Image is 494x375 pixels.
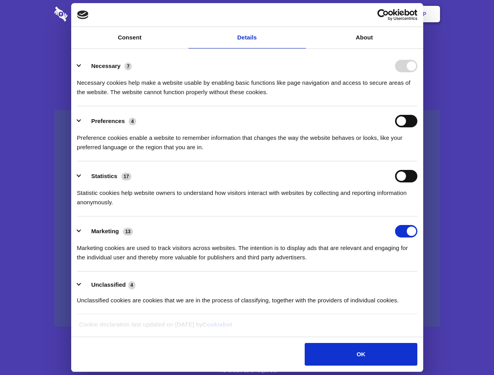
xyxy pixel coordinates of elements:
span: 4 [128,281,136,289]
div: Necessary cookies help make a website usable by enabling basic functions like page navigation and... [77,72,417,97]
h4: Auto-redaction of sensitive data, encrypted data sharing and self-destructing private chats. Shar... [54,71,440,97]
a: Wistia video thumbnail [54,110,440,327]
label: Preferences [91,118,125,124]
span: 17 [121,173,131,180]
span: 4 [129,118,136,125]
a: Contact [317,2,353,26]
a: Consent [71,27,189,48]
div: Preference cookies enable a website to remember information that changes the way the website beha... [77,127,417,152]
a: Pricing [230,2,264,26]
div: Unclassified cookies are cookies that we are in the process of classifying, together with the pro... [77,290,417,305]
span: 7 [124,62,132,70]
button: Necessary (7) [77,60,137,72]
a: Login [355,2,389,26]
div: Statistic cookies help website owners to understand how visitors interact with websites by collec... [77,182,417,207]
button: Marketing (13) [77,225,138,237]
label: Marketing [91,228,119,234]
label: Statistics [91,173,117,179]
a: About [306,27,423,48]
iframe: Drift Widget Chat Controller [455,336,485,366]
button: Preferences (4) [77,115,141,127]
span: 13 [123,228,133,236]
div: Marketing cookies are used to track visitors across websites. The intention is to display ads tha... [77,237,417,262]
button: OK [305,343,417,366]
img: logo [77,11,89,19]
a: Cookiebot [203,321,232,328]
a: Details [189,27,306,48]
img: logo-wordmark-white-trans-d4663122ce5f474addd5e946df7df03e33cb6a1c49d2221995e7729f52c070b2.svg [54,7,121,21]
button: Statistics (17) [77,170,137,182]
div: Cookie declaration last updated on [DATE] by [73,320,421,335]
h1: Eliminate Slack Data Loss. [54,35,440,63]
label: Necessary [91,62,120,69]
a: Usercentrics Cookiebot - opens in a new window [349,9,417,21]
button: Unclassified (4) [77,280,140,290]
